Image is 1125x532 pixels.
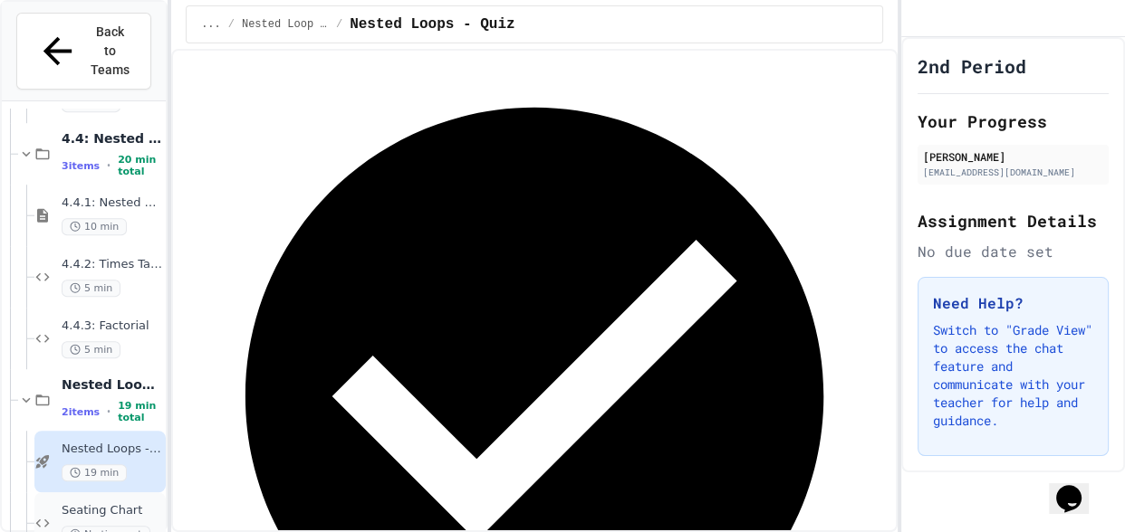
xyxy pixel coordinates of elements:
[918,109,1109,134] h2: Your Progress
[16,13,151,90] button: Back to Teams
[107,158,111,173] span: •
[923,148,1103,165] div: [PERSON_NAME]
[62,257,162,272] span: 4.4.2: Times Table
[62,341,120,358] span: 5 min
[62,503,162,518] span: Seating Chart
[62,218,127,235] span: 10 min
[62,160,100,172] span: 3 items
[1049,460,1107,514] iframe: chat widget
[62,406,100,418] span: 2 items
[62,318,162,334] span: 4.4.3: Factorial
[933,321,1093,430] p: Switch to "Grade View" to access the chat feature and communicate with your teacher for help and ...
[350,14,514,35] span: Nested Loops - Quiz
[923,166,1103,179] div: [EMAIL_ADDRESS][DOMAIN_NAME]
[201,17,221,32] span: ...
[62,130,162,147] span: 4.4: Nested Loops
[918,208,1109,233] h2: Assignment Details
[62,464,127,481] span: 19 min
[336,17,342,32] span: /
[90,23,132,80] span: Back to Teams
[918,241,1109,262] div: No due date set
[62,195,162,211] span: 4.4.1: Nested Loops
[933,292,1093,314] h3: Need Help?
[118,154,162,177] span: 20 min total
[62,280,120,297] span: 5 min
[62,442,162,457] span: Nested Loops - Quiz
[228,17,235,32] span: /
[242,17,329,32] span: Nested Loop Practice
[918,53,1026,79] h1: 2nd Period
[107,404,111,419] span: •
[118,400,162,423] span: 19 min total
[62,376,162,393] span: Nested Loop Practice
